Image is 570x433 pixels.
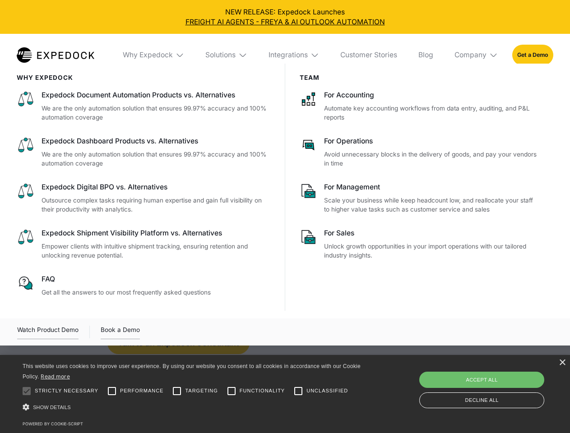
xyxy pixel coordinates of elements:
span: Strictly necessary [35,387,98,395]
span: This website uses cookies to improve user experience. By using our website you consent to all coo... [23,363,361,380]
p: Automate key accounting workflows from data entry, auditing, and P&L reports [324,104,539,122]
p: Outsource complex tasks requiring human expertise and gain full visibility on their productivity ... [42,196,271,214]
a: For SalesUnlock growth opportunities in your import operations with our tailored industry insights. [300,228,539,260]
span: Performance [120,387,164,395]
a: Blog [411,34,440,76]
a: open lightbox [17,325,79,339]
a: Get a Demo [512,45,553,65]
div: Watch Product Demo [17,325,79,339]
div: For Management [324,182,539,192]
div: Team [300,74,539,81]
div: Expedock Shipment Visibility Platform vs. Alternatives [42,228,271,238]
a: Expedock Document Automation Products vs. AlternativesWe are the only automation solution that en... [17,90,271,122]
div: Why Expedock [123,51,173,60]
a: Expedock Dashboard Products vs. AlternativesWe are the only automation solution that ensures 99.9... [17,136,271,168]
span: Unclassified [306,387,348,395]
p: Get all the answers to our most frequently asked questions [42,288,271,297]
iframe: Chat Widget [420,336,570,433]
a: Expedock Digital BPO vs. AlternativesOutsource complex tasks requiring human expertise and gain f... [17,182,271,214]
div: Expedock Dashboard Products vs. Alternatives [42,136,271,146]
a: Powered by cookie-script [23,421,83,426]
div: For Sales [324,228,539,238]
div: For Operations [324,136,539,146]
p: Unlock growth opportunities in your import operations with our tailored industry insights. [324,242,539,260]
div: NEW RELEASE: Expedock Launches [7,7,563,27]
div: Company [447,34,505,76]
div: Integrations [261,34,326,76]
div: Expedock Digital BPO vs. Alternatives [42,182,271,192]
p: Scale your business while keep headcount low, and reallocate your staff to higher value tasks suc... [324,196,539,214]
a: Read more [41,373,70,380]
a: FREIGHT AI AGENTS - FREYA & AI OUTLOOK AUTOMATION [7,17,563,27]
a: Book a Demo [101,325,140,339]
p: We are the only automation solution that ensures 99.97% accuracy and 100% automation coverage [42,150,271,168]
div: FAQ [42,274,271,284]
span: Functionality [240,387,285,395]
div: Company [454,51,487,60]
div: Solutions [205,51,236,60]
a: Expedock Shipment Visibility Platform vs. AlternativesEmpower clients with intuitive shipment tra... [17,228,271,260]
div: Expedock Document Automation Products vs. Alternatives [42,90,271,100]
div: Solutions [199,34,255,76]
div: Why Expedock [116,34,191,76]
span: Show details [33,405,71,410]
a: For AccountingAutomate key accounting workflows from data entry, auditing, and P&L reports [300,90,539,122]
span: Targeting [185,387,218,395]
p: Empower clients with intuitive shipment tracking, ensuring retention and unlocking revenue potent... [42,242,271,260]
a: For OperationsAvoid unnecessary blocks in the delivery of goods, and pay your vendors in time [300,136,539,168]
a: FAQGet all the answers to our most frequently asked questions [17,274,271,297]
p: Avoid unnecessary blocks in the delivery of goods, and pay your vendors in time [324,150,539,168]
div: WHy Expedock [17,74,271,81]
a: For ManagementScale your business while keep headcount low, and reallocate your staff to higher v... [300,182,539,214]
div: For Accounting [324,90,539,100]
div: Show details [23,401,364,414]
p: We are the only automation solution that ensures 99.97% accuracy and 100% automation coverage [42,104,271,122]
a: Customer Stories [333,34,404,76]
div: Integrations [269,51,308,60]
